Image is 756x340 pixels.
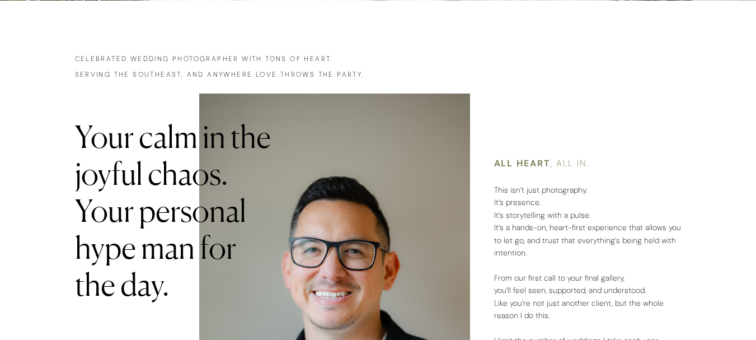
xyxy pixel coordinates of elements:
p: SERVING THE SOUTHEAST, AND ANYWHERE LOVE THROWS THE PARTY. [75,69,368,82]
h2: Your calm in the joyful chaos. Your personal hype man for the day. [75,118,277,300]
b: ALL HEART [494,157,551,169]
h2: , ALL IN. [494,156,631,178]
h2: CELEBRATED WEDDING PHOTOGRAPHER with tons of heart. [75,55,368,66]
